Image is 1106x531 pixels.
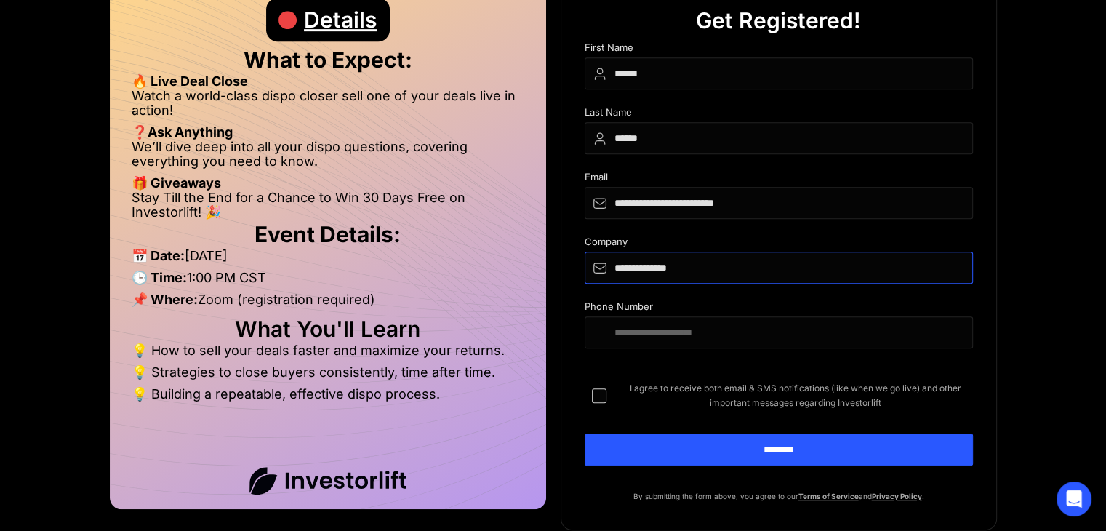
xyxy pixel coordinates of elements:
[132,270,187,285] strong: 🕒 Time:
[132,271,524,292] li: 1:00 PM CST
[585,42,973,489] form: DIspo Day Main Form
[255,221,401,247] strong: Event Details:
[585,42,973,57] div: First Name
[132,140,524,176] li: We’ll dive deep into all your dispo questions, covering everything you need to know.
[132,387,524,402] li: 💡 Building a repeatable, effective dispo process.
[585,489,973,503] p: By submitting the form above, you agree to our and .
[132,124,233,140] strong: ❓Ask Anything
[132,322,524,336] h2: What You'll Learn
[798,492,859,500] a: Terms of Service
[132,175,221,191] strong: 🎁 Giveaways
[132,249,524,271] li: [DATE]
[585,172,973,187] div: Email
[132,89,524,125] li: Watch a world-class dispo closer sell one of your deals live in action!
[872,492,922,500] a: Privacy Policy
[132,191,524,220] li: Stay Till the End for a Chance to Win 30 Days Free on Investorlift! 🎉
[132,73,248,89] strong: 🔥 Live Deal Close
[585,107,973,122] div: Last Name
[132,292,198,307] strong: 📌 Where:
[132,343,524,365] li: 💡 How to sell your deals faster and maximize your returns.
[132,248,185,263] strong: 📅 Date:
[1057,482,1091,516] div: Open Intercom Messenger
[585,236,973,252] div: Company
[244,47,412,73] strong: What to Expect:
[132,292,524,314] li: Zoom (registration required)
[618,381,973,410] span: I agree to receive both email & SMS notifications (like when we go live) and other important mess...
[132,365,524,387] li: 💡 Strategies to close buyers consistently, time after time.
[585,301,973,316] div: Phone Number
